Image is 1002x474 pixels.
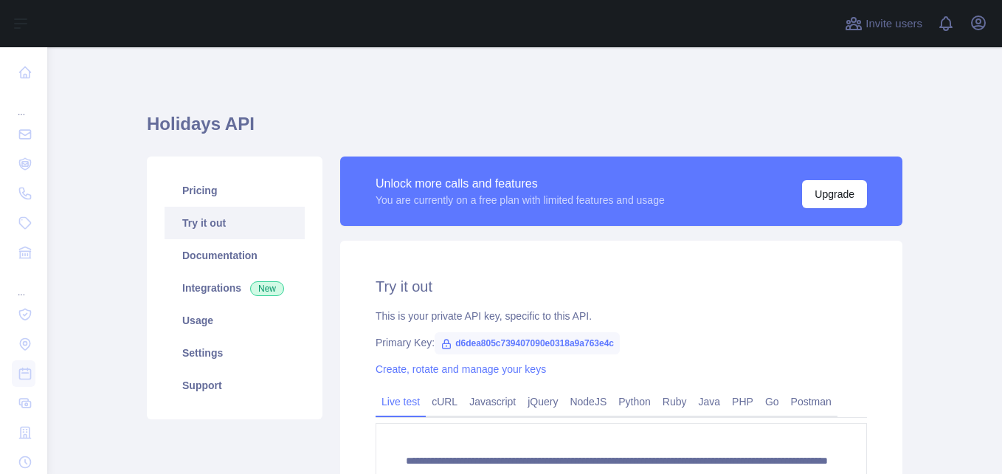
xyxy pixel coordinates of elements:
[865,16,922,32] span: Invite users
[376,175,665,193] div: Unlock more calls and features
[463,390,522,413] a: Javascript
[426,390,463,413] a: cURL
[376,276,867,297] h2: Try it out
[12,269,35,298] div: ...
[165,369,305,402] a: Support
[376,363,546,375] a: Create, rotate and manage your keys
[376,335,867,350] div: Primary Key:
[693,390,727,413] a: Java
[564,390,612,413] a: NodeJS
[147,112,902,148] h1: Holidays API
[802,180,867,208] button: Upgrade
[165,337,305,369] a: Settings
[785,390,837,413] a: Postman
[376,390,426,413] a: Live test
[759,390,785,413] a: Go
[165,272,305,304] a: Integrations New
[165,304,305,337] a: Usage
[376,309,867,323] div: This is your private API key, specific to this API.
[376,193,665,207] div: You are currently on a free plan with limited features and usage
[842,12,925,35] button: Invite users
[726,390,759,413] a: PHP
[12,89,35,118] div: ...
[612,390,657,413] a: Python
[165,239,305,272] a: Documentation
[165,207,305,239] a: Try it out
[657,390,693,413] a: Ruby
[435,332,620,354] span: d6dea805c739407090e0318a9a763e4c
[250,281,284,296] span: New
[522,390,564,413] a: jQuery
[165,174,305,207] a: Pricing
